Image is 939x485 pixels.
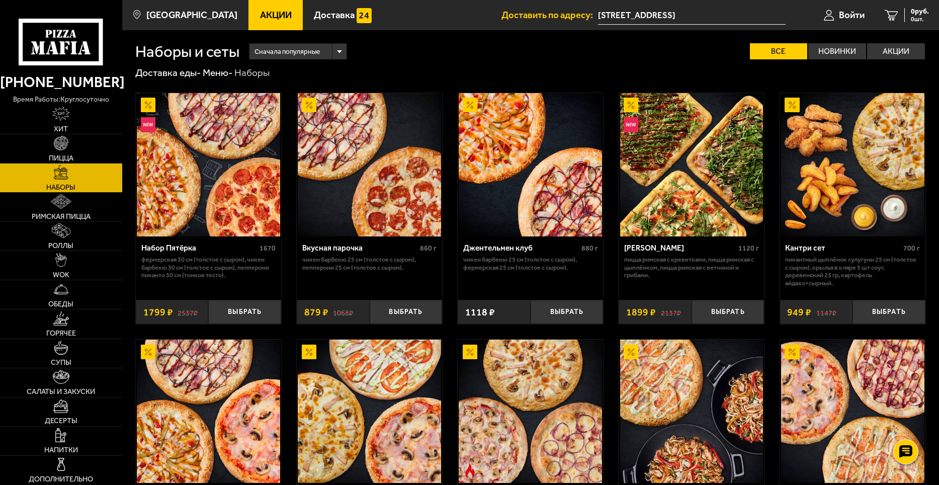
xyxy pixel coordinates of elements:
s: 2137 ₽ [661,307,681,317]
a: АкционныйНовинкаНабор Пятёрка [136,93,281,236]
p: Пикантный цыплёнок сулугуни 25 см (толстое с сыром), крылья в кляре 5 шт соус деревенский 25 гр, ... [785,256,920,287]
span: Акции [260,11,292,20]
span: 1118 ₽ [465,307,495,317]
img: ДаВинчи сет [781,340,924,483]
img: Акционный [302,345,316,359]
span: [GEOGRAPHIC_DATA] [146,11,237,20]
p: Чикен Барбекю 25 см (толстое с сыром), Пепперони 25 см (толстое с сыром). [302,256,437,271]
span: Обеды [48,300,73,307]
img: Акционный [463,345,477,359]
img: Новинка [624,117,638,132]
img: Акционный [463,98,477,112]
button: Выбрать [370,300,443,324]
button: Выбрать [531,300,604,324]
span: Наборы [46,184,75,191]
span: 1670 [260,244,276,253]
p: Чикен Барбекю 25 см (толстое с сыром), Фермерская 25 см (толстое с сыром). [463,256,598,271]
span: 0 руб. [911,8,929,15]
img: Вилладжио [137,340,280,483]
span: Горячее [46,330,76,337]
a: АкционныйВилладжио [136,340,281,483]
span: 1899 ₽ [626,307,656,317]
span: 0 шт. [911,16,929,22]
span: Доставить по адресу: [501,11,598,20]
span: 880 г [581,244,598,253]
img: Акционный [141,345,155,359]
span: WOK [53,271,69,278]
h1: Наборы и сеты [135,44,239,59]
img: Вилла Капри [620,340,763,483]
div: Кантри сет [785,244,901,253]
s: 1068 ₽ [333,307,353,317]
span: Хит [54,125,68,132]
a: Меню- [203,67,233,78]
span: Десерты [45,417,77,424]
img: Набор Пятёрка [137,93,280,236]
input: Ваш адрес доставки [598,6,786,25]
a: Доставка еды- [135,67,201,78]
span: 700 г [903,244,920,253]
div: Набор Пятёрка [141,244,258,253]
div: Вкусная парочка [302,244,418,253]
img: Джентельмен клуб [459,93,602,236]
img: Кантри сет [781,93,924,236]
s: 1147 ₽ [816,307,836,317]
button: Выбрать [852,300,925,324]
span: 860 г [420,244,437,253]
img: Акционный [785,98,799,112]
a: АкционныйНовинкаМама Миа [619,93,764,236]
span: Сначала популярные [254,42,320,61]
button: Выбрать [208,300,281,324]
img: 15daf4d41897b9f0e9f617042186c801.svg [357,8,371,23]
a: АкционныйДаВинчи сет [780,340,925,483]
span: Римская пицца [32,213,91,220]
img: Вкусная парочка [298,93,441,236]
span: Дополнительно [29,475,93,482]
label: Новинки [808,43,866,59]
span: Войти [839,11,865,20]
span: 1799 ₽ [143,307,173,317]
img: 3 пиццы [298,340,441,483]
span: Напитки [44,446,78,453]
label: Акции [867,43,925,59]
label: Все [750,43,808,59]
a: АкционныйДжентельмен клуб [458,93,603,236]
img: Акционный [785,345,799,359]
span: Роллы [48,242,73,249]
s: 2537 ₽ [178,307,198,317]
img: Акционный [302,98,316,112]
div: [PERSON_NAME] [624,244,736,253]
a: Акционный3 пиццы [297,340,442,483]
span: 1120 г [738,244,759,253]
a: АкционныйВилла Капри [619,340,764,483]
button: Выбрать [692,300,764,324]
span: 879 ₽ [304,307,328,317]
a: АкционныйКантри сет [780,93,925,236]
a: АкционныйВкусная парочка [297,93,442,236]
span: Доставка [314,11,355,20]
span: Салаты и закуски [27,388,95,395]
a: АкционныйОстрое блюдоТрио из Рио [458,340,603,483]
img: Акционный [624,345,638,359]
span: 949 ₽ [787,307,811,317]
img: Мама Миа [620,93,763,236]
div: Джентельмен клуб [463,244,579,253]
span: Пицца [49,154,73,161]
img: Акционный [141,98,155,112]
img: Трио из Рио [459,340,602,483]
p: Пицца Римская с креветками, Пицца Римская с цыплёнком, Пицца Римская с ветчиной и грибами. [624,256,759,279]
img: Акционный [624,98,638,112]
div: Наборы [234,66,270,79]
p: Фермерская 30 см (толстое с сыром), Чикен Барбекю 30 см (толстое с сыром), Пепперони Пиканто 30 с... [141,256,276,279]
img: Новинка [141,117,155,132]
img: Острое блюдо [463,463,477,478]
span: Супы [51,359,71,366]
